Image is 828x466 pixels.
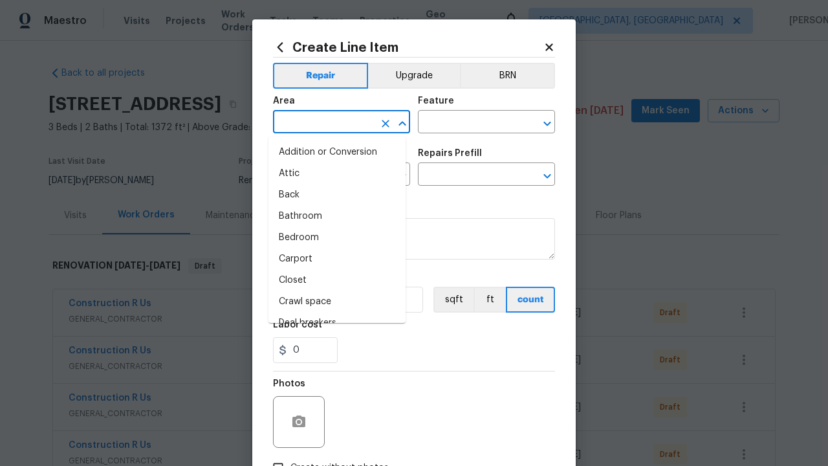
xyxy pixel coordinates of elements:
button: Close [393,115,411,133]
h5: Photos [273,379,305,388]
li: Deal breakers [268,313,406,334]
button: Upgrade [368,63,461,89]
li: Bedroom [268,227,406,249]
h5: Area [273,96,295,105]
button: ft [474,287,506,313]
button: Open [538,167,556,185]
h2: Create Line Item [273,40,543,54]
button: sqft [433,287,474,313]
button: Repair [273,63,368,89]
button: BRN [460,63,555,89]
li: Carport [268,249,406,270]
li: Back [268,184,406,206]
button: Open [538,115,556,133]
h5: Feature [418,96,454,105]
button: count [506,287,555,313]
li: Bathroom [268,206,406,227]
li: Attic [268,163,406,184]
li: Closet [268,270,406,291]
button: Clear [376,115,395,133]
h5: Repairs Prefill [418,149,482,158]
li: Addition or Conversion [268,142,406,163]
li: Crawl space [268,291,406,313]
